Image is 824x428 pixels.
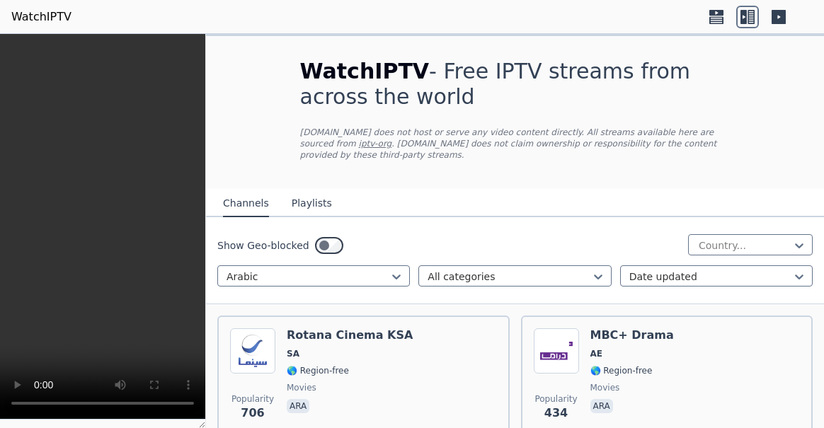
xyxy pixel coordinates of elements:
[287,382,316,393] span: movies
[359,139,392,149] a: iptv-org
[590,328,674,342] h6: MBC+ Drama
[287,348,299,359] span: SA
[590,348,602,359] span: AE
[590,399,613,413] p: ara
[534,328,579,374] img: MBC+ Drama
[534,393,577,405] span: Popularity
[287,365,349,376] span: 🌎 Region-free
[590,382,620,393] span: movies
[590,365,653,376] span: 🌎 Region-free
[300,127,731,161] p: [DOMAIN_NAME] does not host or serve any video content directly. All streams available here are s...
[287,328,413,342] h6: Rotana Cinema KSA
[241,405,264,422] span: 706
[287,399,309,413] p: ara
[230,328,275,374] img: Rotana Cinema KSA
[300,59,430,83] span: WatchIPTV
[223,190,269,217] button: Channels
[11,8,71,25] a: WatchIPTV
[544,405,568,422] span: 434
[217,238,309,253] label: Show Geo-blocked
[300,59,731,110] h1: - Free IPTV streams from across the world
[292,190,332,217] button: Playlists
[231,393,274,405] span: Popularity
